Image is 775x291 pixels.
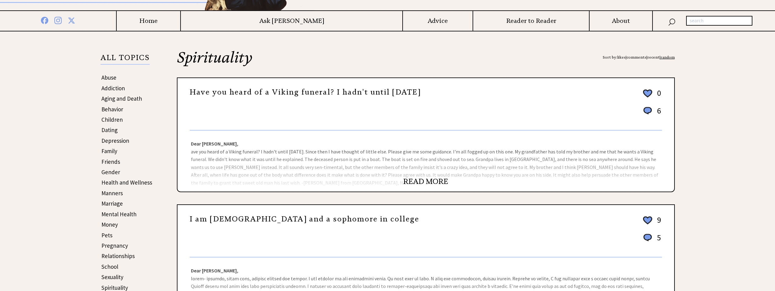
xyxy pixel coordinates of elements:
[654,106,661,122] td: 6
[181,17,402,25] a: Ask [PERSON_NAME]
[590,17,652,25] a: About
[654,215,661,232] td: 9
[101,263,118,270] a: School
[642,88,653,99] img: heart_outline%202.png
[101,147,117,155] a: Family
[101,95,142,102] a: Aging and Death
[54,16,62,24] img: instagram%20blue.png
[101,137,129,144] a: Depression
[101,54,150,65] p: ALL TOPICS
[403,177,448,186] a: READ MORE
[190,214,419,224] a: I am [DEMOGRAPHIC_DATA] and a sophomore in college
[101,84,125,92] a: Addiction
[647,55,660,59] a: recent
[642,106,653,116] img: message_round%201.png
[101,116,123,123] a: Children
[101,126,118,134] a: Dating
[101,242,128,249] a: Pregnancy
[101,189,123,197] a: Manners
[603,50,675,65] div: Sort by: | | |
[686,16,752,26] input: search
[117,17,180,25] a: Home
[101,106,123,113] a: Behavior
[101,252,135,260] a: Relationships
[101,221,118,228] a: Money
[101,200,123,207] a: Marriage
[177,131,674,192] div: ave you heard of a Viking funeral? I hadn't until [DATE]. Since then I have thought of little els...
[41,16,48,24] img: facebook%20blue.png
[101,273,123,281] a: Sexuality
[403,17,473,25] a: Advice
[642,215,653,226] img: heart_outline%202.png
[473,17,589,25] a: Reader to Reader
[654,88,661,105] td: 0
[68,16,75,24] img: x%20blue.png
[101,158,120,165] a: Friends
[668,17,675,26] img: search_nav.png
[190,88,421,97] a: Have you heard of a Viking funeral? I hadn't until [DATE]
[642,233,653,242] img: message_round%201.png
[191,141,238,147] strong: Dear [PERSON_NAME],
[101,232,112,239] a: Pets
[660,55,675,59] a: random
[101,210,137,218] a: Mental Health
[101,179,152,186] a: Health and Wellness
[177,50,675,77] h2: Spirituality
[191,268,238,274] strong: Dear [PERSON_NAME],
[101,168,120,176] a: Gender
[654,232,661,249] td: 5
[101,74,116,81] a: Abuse
[627,55,646,59] a: comments
[617,55,626,59] a: likes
